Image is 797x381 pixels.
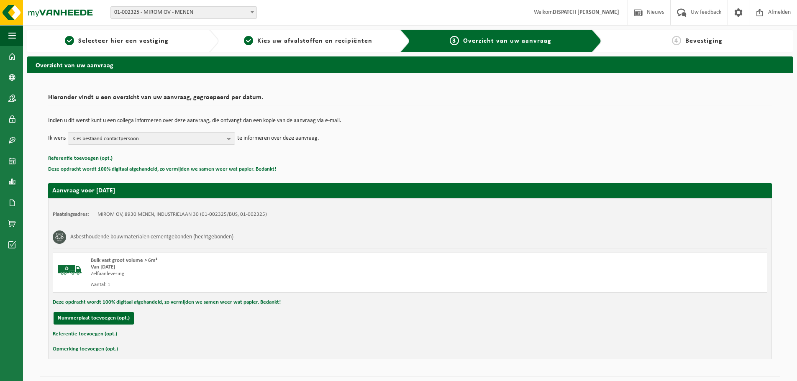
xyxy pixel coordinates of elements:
div: Aantal: 1 [91,281,443,288]
p: Ik wens [48,132,66,145]
strong: Van [DATE] [91,264,115,270]
span: 01-002325 - MIROM OV - MENEN [110,6,257,19]
span: 3 [450,36,459,45]
button: Deze opdracht wordt 100% digitaal afgehandeld, zo vermijden we samen weer wat papier. Bedankt! [48,164,276,175]
span: 1 [65,36,74,45]
h2: Hieronder vindt u een overzicht van uw aanvraag, gegroepeerd per datum. [48,94,772,105]
button: Referentie toevoegen (opt.) [53,329,117,340]
span: 4 [672,36,681,45]
td: MIROM OV, 8930 MENEN, INDUSTRIELAAN 30 (01-002325/BUS, 01-002325) [97,211,267,218]
span: Overzicht van uw aanvraag [463,38,551,44]
p: Indien u dit wenst kunt u een collega informeren over deze aanvraag, die ontvangt dan een kopie v... [48,118,772,124]
button: Nummerplaat toevoegen (opt.) [54,312,134,325]
span: Bevestiging [685,38,723,44]
div: Zelfaanlevering [91,271,443,277]
span: Kies bestaand contactpersoon [72,133,224,145]
span: 01-002325 - MIROM OV - MENEN [111,7,256,18]
a: 1Selecteer hier een vestiging [31,36,202,46]
button: Deze opdracht wordt 100% digitaal afgehandeld, zo vermijden we samen weer wat papier. Bedankt! [53,297,281,308]
strong: DISPATCH [PERSON_NAME] [553,9,619,15]
strong: Aanvraag voor [DATE] [52,187,115,194]
span: Bulk vast groot volume > 6m³ [91,258,157,263]
span: 2 [244,36,253,45]
h2: Overzicht van uw aanvraag [27,56,793,73]
span: Selecteer hier een vestiging [78,38,169,44]
a: 2Kies uw afvalstoffen en recipiënten [223,36,394,46]
img: BL-SO-LV.png [57,257,82,282]
button: Opmerking toevoegen (opt.) [53,344,118,355]
p: te informeren over deze aanvraag. [237,132,319,145]
strong: Plaatsingsadres: [53,212,89,217]
button: Referentie toevoegen (opt.) [48,153,113,164]
button: Kies bestaand contactpersoon [68,132,235,145]
h3: Asbesthoudende bouwmaterialen cementgebonden (hechtgebonden) [70,230,233,244]
span: Kies uw afvalstoffen en recipiënten [257,38,372,44]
